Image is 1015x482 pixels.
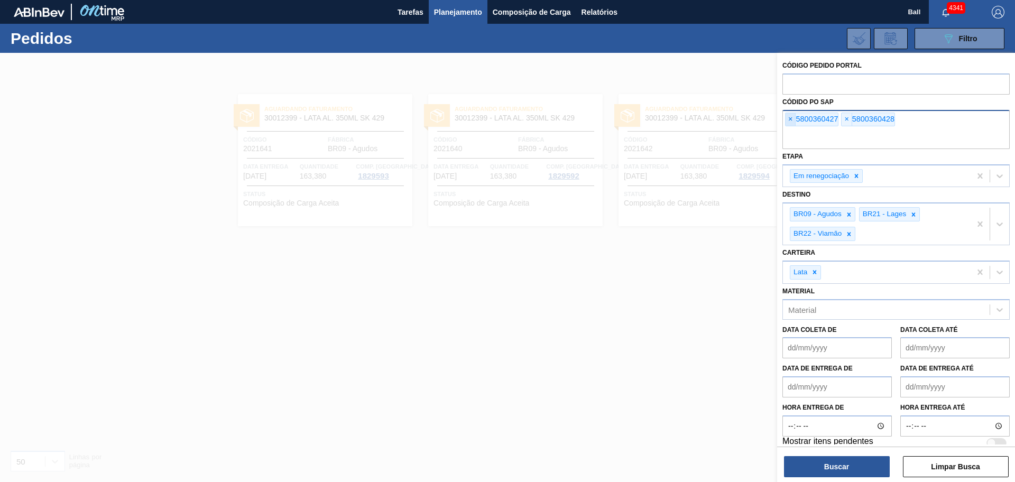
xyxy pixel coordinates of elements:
[900,326,957,333] label: Data coleta até
[11,32,169,44] h1: Pedidos
[782,365,853,372] label: Data de Entrega de
[842,113,852,126] span: ×
[900,400,1010,415] label: Hora entrega até
[782,337,892,358] input: dd/mm/yyyy
[790,170,851,183] div: Em renegociação
[847,28,871,49] div: Importar Negociações dos Pedidos
[493,6,571,18] span: Composição de Carga
[900,337,1010,358] input: dd/mm/yyyy
[782,62,862,69] label: Código Pedido Portal
[782,437,873,449] label: Mostrar itens pendentes
[398,6,423,18] span: Tarefas
[782,249,815,256] label: Carteira
[790,208,843,221] div: BR09 - Agudos
[782,98,834,106] label: Códido PO SAP
[782,153,803,160] label: Etapa
[788,305,816,314] div: Material
[582,6,617,18] span: Relatórios
[860,208,908,221] div: BR21 - Lages
[785,113,838,126] div: 5800360427
[900,365,974,372] label: Data de Entrega até
[782,326,836,333] label: Data coleta de
[790,227,843,240] div: BR22 - Viamão
[915,28,1004,49] button: Filtro
[929,5,963,20] button: Notificações
[786,113,796,126] span: ×
[959,34,977,43] span: Filtro
[992,6,1004,18] img: Logout
[782,288,815,295] label: Material
[14,7,64,17] img: TNhmsLtSVTkK8tSr43FrP2fwEKptu5GPRR3wAAAABJRU5ErkJggg==
[790,266,809,279] div: Lata
[874,28,908,49] div: Solicitação de Revisão de Pedidos
[782,400,892,415] label: Hora entrega de
[782,191,810,198] label: Destino
[841,113,894,126] div: 5800360428
[434,6,482,18] span: Planejamento
[947,2,965,14] span: 4341
[782,376,892,397] input: dd/mm/yyyy
[900,376,1010,397] input: dd/mm/yyyy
